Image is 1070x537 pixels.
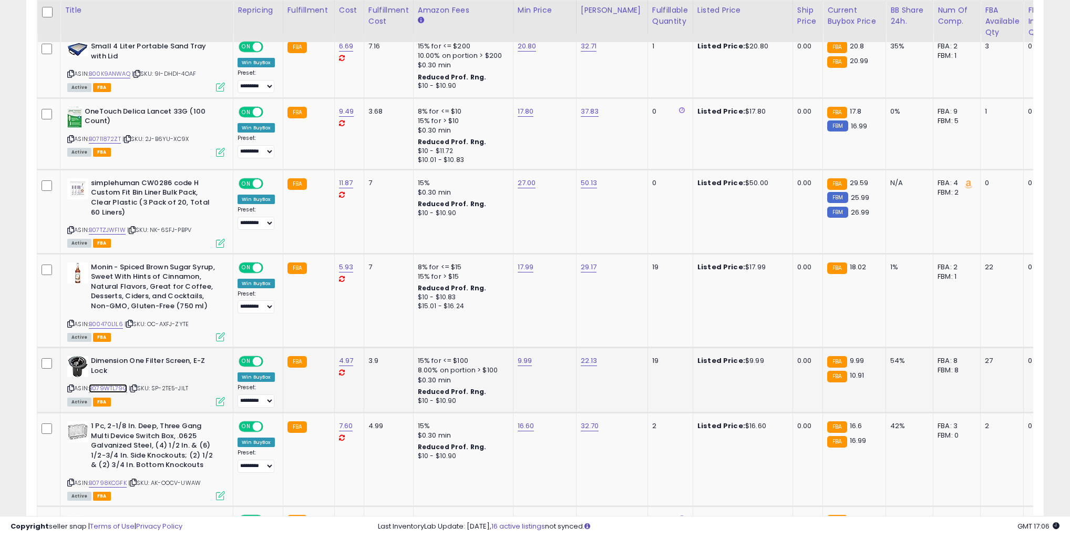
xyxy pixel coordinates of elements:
[89,384,127,393] a: B079WTL79G
[890,42,925,51] div: 35%
[491,521,545,531] a: 16 active listings
[1028,178,1056,188] div: 0
[697,421,745,431] b: Listed Price:
[89,135,121,144] a: B0711872ZT
[93,492,111,501] span: FBA
[418,147,505,156] div: $10 - $11.72
[91,421,219,473] b: 1 Pc, 2-1/8 In. Deep, Three Gang Multi Device Switch Box, .0625 Galvanized Steel, (4) 1/2 In. & (...
[67,42,225,90] div: ASIN:
[518,356,532,366] a: 9.99
[418,272,505,281] div: 15% for > $15
[518,421,534,431] a: 16.60
[368,356,405,366] div: 3.9
[67,262,225,340] div: ASIN:
[287,5,330,16] div: Fulfillment
[93,333,111,342] span: FBA
[827,107,847,118] small: FBA
[938,42,972,51] div: FBA: 2
[938,421,972,431] div: FBA: 3
[518,5,572,16] div: Min Price
[129,384,188,392] span: | SKU: SP-2TE5-JILT
[240,422,253,431] span: ON
[287,421,307,433] small: FBA
[652,42,685,51] div: 1
[89,226,126,235] a: B07TZJWF1W
[67,333,91,342] span: All listings currently available for purchase on Amazon
[287,262,307,274] small: FBA
[238,290,275,314] div: Preset:
[652,356,685,366] div: 19
[368,421,405,431] div: 4.99
[93,148,111,157] span: FBA
[339,5,359,16] div: Cost
[581,262,597,272] a: 29.17
[339,356,354,366] a: 4.97
[1028,421,1056,431] div: 0
[262,357,279,366] span: OFF
[339,41,354,52] a: 6.69
[518,262,534,272] a: 17.99
[985,262,1015,272] div: 22
[67,398,91,407] span: All listings currently available for purchase on Amazon
[985,178,1015,188] div: 0
[238,279,275,288] div: Win BuyBox
[697,262,745,272] b: Listed Price:
[90,521,135,531] a: Terms of Use
[287,42,307,53] small: FBA
[518,178,536,188] a: 27.00
[890,5,929,27] div: BB Share 24h.
[697,107,785,116] div: $17.80
[938,188,972,197] div: FBM: 2
[127,226,191,234] span: | SKU: NK-6SFJ-PBPV
[287,356,307,368] small: FBA
[418,137,487,146] b: Reduced Prof. Rng.
[850,41,865,51] span: 20.8
[418,178,505,188] div: 15%
[827,5,881,27] div: Current Buybox Price
[418,156,505,165] div: $10.01 - $10.83
[850,106,862,116] span: 17.8
[418,107,505,116] div: 8% for <= $10
[652,421,685,431] div: 2
[418,5,509,16] div: Amazon Fees
[128,479,201,487] span: | SKU: AK-OOCV-UWAW
[418,82,505,90] div: $10 - $10.90
[985,42,1015,51] div: 3
[797,421,815,431] div: 0.00
[240,107,253,116] span: ON
[132,69,196,78] span: | SKU: 9I-DHDI-4OAF
[67,178,225,247] div: ASIN:
[240,357,253,366] span: ON
[238,372,275,382] div: Win BuyBox
[418,397,505,406] div: $10 - $10.90
[827,356,847,368] small: FBA
[67,421,88,442] img: 511eX-TxotL._SL40_.jpg
[67,239,91,248] span: All listings currently available for purchase on Amazon
[136,521,182,531] a: Privacy Policy
[91,262,219,314] b: Monin - Spiced Brown Sugar Syrup, Sweet With Hints of Cinnamon, Natural Flavors, Great for Coffee...
[418,283,487,292] b: Reduced Prof. Rng.
[697,42,785,51] div: $20.80
[850,262,867,272] span: 18.02
[91,356,219,378] b: Dimension One Filter Screen, E-Z Lock
[368,5,409,27] div: Fulfillment Cost
[238,449,275,473] div: Preset:
[238,195,275,204] div: Win BuyBox
[652,262,685,272] div: 19
[418,73,487,82] b: Reduced Prof. Rng.
[262,422,279,431] span: OFF
[378,522,1059,532] div: Last InventoryLab Update: [DATE], not synced.
[697,356,785,366] div: $9.99
[418,199,487,208] b: Reduced Prof. Rng.
[850,435,867,445] span: 16.99
[368,42,405,51] div: 7.16
[827,42,847,53] small: FBA
[797,356,815,366] div: 0.00
[697,5,788,16] div: Listed Price
[697,262,785,272] div: $17.99
[985,421,1015,431] div: 2
[418,431,505,440] div: $0.30 min
[518,41,537,52] a: 20.80
[238,384,275,408] div: Preset:
[581,5,643,16] div: [PERSON_NAME]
